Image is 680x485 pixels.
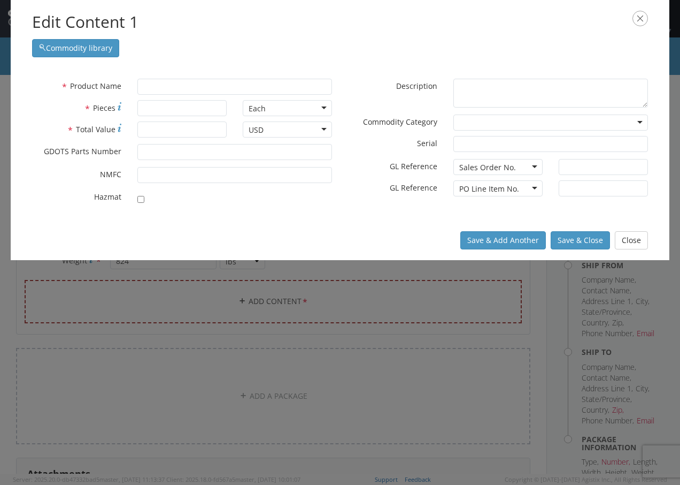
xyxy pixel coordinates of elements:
span: Description [396,81,437,91]
div: USD [249,125,264,135]
div: Each [249,103,266,114]
span: GL Reference [390,183,437,193]
div: Sales Order No. [459,162,516,173]
div: PO Line Item No. [459,184,519,194]
button: Save & Close [551,231,610,249]
span: NMFC [100,169,121,179]
span: Hazmat [94,192,121,202]
button: Commodity library [32,39,119,57]
span: Commodity Category [363,117,437,127]
span: Product Name [70,81,121,91]
span: Total Value [76,124,115,134]
h2: Edit Content 1 [32,11,648,34]
button: Close [615,231,648,249]
span: Serial [417,138,437,148]
span: Pieces [93,103,115,113]
span: GL Reference [390,161,437,171]
span: GDOTS Parts Number [44,146,121,156]
button: Save & Add Another [460,231,546,249]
